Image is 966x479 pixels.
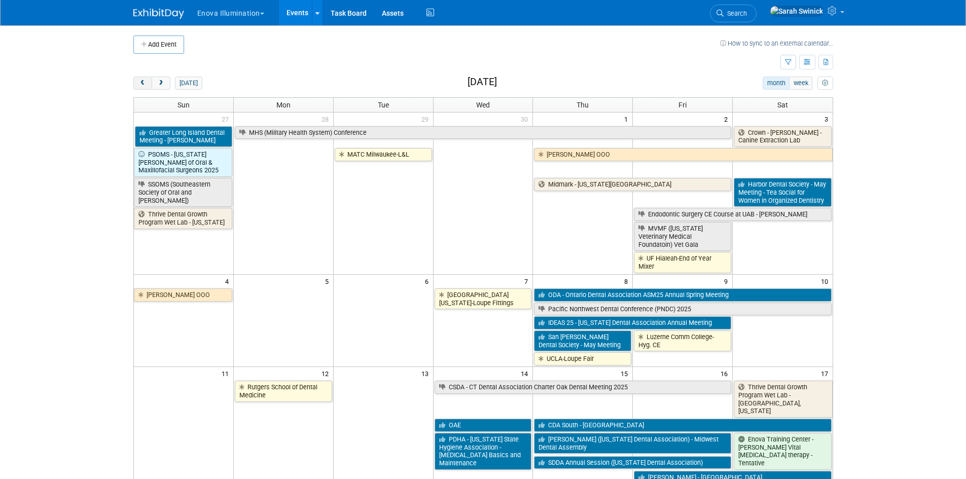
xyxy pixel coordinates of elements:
[620,367,632,380] span: 15
[235,126,731,139] a: MHS (Military Health System) Conference
[335,148,432,161] a: MATC Milwaukee-L&L
[134,148,232,177] a: PSOMS - [US_STATE][PERSON_NAME] of Oral & Maxillofacial Surgeons 2025
[534,330,631,351] a: San [PERSON_NAME] Dental Society - May Meeting
[177,101,190,109] span: Sun
[235,381,332,401] a: Rutgers School of Dental Medicine
[817,77,833,90] button: myCustomButton
[770,6,824,17] img: Sarah Swinick
[134,208,232,229] a: Thrive Dental Growth Program Wet Lab - [US_STATE]
[577,101,589,109] span: Thu
[152,77,170,90] button: next
[221,367,233,380] span: 11
[734,126,831,147] a: Crown - [PERSON_NAME] - Canine Extraction Lab
[720,40,833,47] a: How to sync to an external calendar...
[634,208,831,221] a: Endodontic Surgery CE Course at UAB - [PERSON_NAME]
[634,222,731,251] a: MVMF ([US_STATE] Veterinary Medical Foundatoin) Vet Gala
[435,381,732,394] a: CSDA - CT Dental Association Charter Oak Dental Meeting 2025
[820,275,833,287] span: 10
[634,330,731,351] a: Luzerne Comm College-Hyg. CE
[763,77,790,90] button: month
[420,113,433,125] span: 29
[424,275,433,287] span: 6
[734,178,831,207] a: Harbor Dental Society - May Meeting - Tea Social for Women in Organized Dentistry
[623,275,632,287] span: 8
[133,9,184,19] img: ExhibitDay
[320,113,333,125] span: 28
[777,101,788,109] span: Sat
[435,433,532,470] a: PDHA - [US_STATE] State Hygiene Association -[MEDICAL_DATA] Basics and Maintenance
[520,113,532,125] span: 30
[534,419,831,432] a: CDA South - [GEOGRAPHIC_DATA]
[822,80,829,87] i: Personalize Calendar
[175,77,202,90] button: [DATE]
[634,252,731,273] a: UF Hialeah-End of Year Mixer
[221,113,233,125] span: 27
[435,288,532,309] a: [GEOGRAPHIC_DATA][US_STATE]-Loupe Fittings
[468,77,497,88] h2: [DATE]
[820,367,833,380] span: 17
[723,275,732,287] span: 9
[723,113,732,125] span: 2
[734,433,831,470] a: Enova Training Center - [PERSON_NAME] Vital [MEDICAL_DATA] therapy - Tentative
[534,433,731,454] a: [PERSON_NAME] ([US_STATE] Dental Association) - Midwest Dental Assembly
[678,101,687,109] span: Fri
[789,77,812,90] button: week
[623,113,632,125] span: 1
[534,148,832,161] a: [PERSON_NAME] OOO
[534,456,731,469] a: SDDA Annual Session ([US_STATE] Dental Association)
[435,419,532,432] a: OAE
[534,288,831,302] a: ODA - Ontario Dental Association ASM25 Annual Spring Meeting
[534,303,831,316] a: Pacific Northwest Dental Conference (PNDC) 2025
[320,367,333,380] span: 12
[720,367,732,380] span: 16
[724,10,747,17] span: Search
[420,367,433,380] span: 13
[523,275,532,287] span: 7
[276,101,291,109] span: Mon
[133,35,184,54] button: Add Event
[520,367,532,380] span: 14
[534,352,631,365] a: UCLA-Loupe Fair
[134,288,232,302] a: [PERSON_NAME] OOO
[734,381,832,418] a: Thrive Dental Growth Program Wet Lab - [GEOGRAPHIC_DATA], [US_STATE]
[378,101,389,109] span: Tue
[224,275,233,287] span: 4
[710,5,757,22] a: Search
[534,316,731,329] a: IDEAS 25 - [US_STATE] Dental Association Annual Meeting
[134,178,232,207] a: SSOMS (Southeastern Society of Oral and [PERSON_NAME])
[135,126,232,147] a: Greater Long Island Dental Meeting - [PERSON_NAME]
[824,113,833,125] span: 3
[476,101,490,109] span: Wed
[534,178,731,191] a: Midmark - [US_STATE][GEOGRAPHIC_DATA]
[133,77,152,90] button: prev
[324,275,333,287] span: 5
